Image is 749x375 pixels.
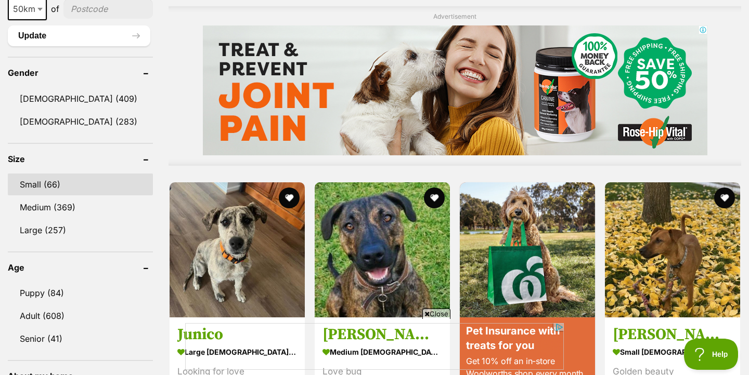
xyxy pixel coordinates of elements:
img: Missy Peggotty - Australian Terrier Dog [605,182,740,317]
button: Update [8,25,150,46]
button: favourite [714,187,735,208]
a: Puppy (84) [8,282,153,304]
img: Meg Kumara - Staffordshire Bull Terrier Dog [315,182,450,317]
h3: Junico [177,325,297,344]
header: Gender [8,68,153,77]
header: Age [8,263,153,272]
div: Advertisement [169,6,741,166]
header: Size [8,154,153,164]
span: 50km [9,2,46,16]
h3: [PERSON_NAME] [613,325,732,344]
a: [DEMOGRAPHIC_DATA] (409) [8,88,153,110]
iframe: Help Scout Beacon - Open [684,339,739,370]
button: favourite [424,187,445,208]
strong: small [DEMOGRAPHIC_DATA] Dog [613,344,732,359]
iframe: Advertisement [203,25,707,155]
a: Small (66) [8,173,153,195]
button: favourite [279,187,300,208]
a: Senior (41) [8,328,153,350]
img: Junico - Irish Wolfhound Dog [170,182,305,317]
iframe: Advertisement [185,323,564,370]
a: Medium (369) [8,196,153,218]
a: [DEMOGRAPHIC_DATA] (283) [8,111,153,132]
a: Large (257) [8,219,153,241]
span: of [51,3,59,15]
strong: large [DEMOGRAPHIC_DATA] Dog [177,344,297,359]
span: Close [422,309,450,319]
a: Adult (608) [8,305,153,327]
